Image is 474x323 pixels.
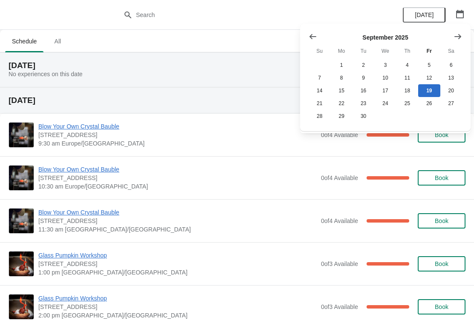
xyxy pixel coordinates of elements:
[374,71,396,84] button: Wednesday September 10 2025
[418,170,465,186] button: Book
[396,59,418,71] button: Thursday September 4 2025
[396,84,418,97] button: Thursday September 18 2025
[321,217,358,224] span: 0 of 4 Available
[374,84,396,97] button: Wednesday September 17 2025
[38,303,317,311] span: [STREET_ADDRESS]
[440,59,462,71] button: Saturday September 6 2025
[396,97,418,110] button: Thursday September 25 2025
[435,303,448,310] span: Book
[440,84,462,97] button: Saturday September 20 2025
[353,59,374,71] button: Tuesday September 2 2025
[435,217,448,224] span: Book
[353,84,374,97] button: Tuesday September 16 2025
[309,84,330,97] button: Sunday September 14 2025
[321,303,358,310] span: 0 of 3 Available
[353,97,374,110] button: Tuesday September 23 2025
[374,97,396,110] button: Wednesday September 24 2025
[321,260,358,267] span: 0 of 3 Available
[38,122,317,131] span: Blow Your Own Crystal Bauble
[440,71,462,84] button: Saturday September 13 2025
[38,260,317,268] span: [STREET_ADDRESS]
[305,29,321,44] button: Show previous month, August 2025
[330,59,352,71] button: Monday September 1 2025
[440,97,462,110] button: Saturday September 27 2025
[435,260,448,267] span: Book
[38,208,317,217] span: Blow Your Own Crystal Bauble
[374,43,396,59] th: Wednesday
[330,84,352,97] button: Monday September 15 2025
[418,299,465,314] button: Book
[309,97,330,110] button: Sunday September 21 2025
[418,256,465,272] button: Book
[353,71,374,84] button: Tuesday September 9 2025
[415,11,434,18] span: [DATE]
[38,165,317,174] span: Blow Your Own Crystal Bauble
[9,123,34,147] img: Blow Your Own Crystal Bauble | Cumbria Crystal, Canal Street, Ulverston LA12 7LB, UK | 9:30 am Eu...
[403,7,445,23] button: [DATE]
[38,268,317,277] span: 1:00 pm [GEOGRAPHIC_DATA]/[GEOGRAPHIC_DATA]
[309,71,330,84] button: Sunday September 7 2025
[9,294,34,319] img: Glass Pumpkin Workshop | Cumbria Crystal, Canal Street, Ulverston LA12 7LB, UK | 2:00 pm Europe/L...
[418,43,440,59] th: Friday
[9,96,465,105] h2: [DATE]
[9,61,465,70] h2: [DATE]
[38,225,317,234] span: 11:30 am [GEOGRAPHIC_DATA]/[GEOGRAPHIC_DATA]
[38,182,317,191] span: 10:30 am Europe/[GEOGRAPHIC_DATA]
[38,311,317,320] span: 2:00 pm [GEOGRAPHIC_DATA]/[GEOGRAPHIC_DATA]
[440,43,462,59] th: Saturday
[38,217,317,225] span: [STREET_ADDRESS]
[330,71,352,84] button: Monday September 8 2025
[418,71,440,84] button: Friday September 12 2025
[38,251,317,260] span: Glass Pumpkin Workshop
[38,294,317,303] span: Glass Pumpkin Workshop
[418,213,465,229] button: Book
[418,97,440,110] button: Friday September 26 2025
[353,110,374,123] button: Tuesday September 30 2025
[38,174,317,182] span: [STREET_ADDRESS]
[396,71,418,84] button: Thursday September 11 2025
[353,43,374,59] th: Tuesday
[309,43,330,59] th: Sunday
[330,43,352,59] th: Monday
[9,252,34,276] img: Glass Pumpkin Workshop | Cumbria Crystal, Canal Street, Ulverston LA12 7LB, UK | 1:00 pm Europe/L...
[418,84,440,97] button: Today Friday September 19 2025
[38,131,317,139] span: [STREET_ADDRESS]
[136,7,355,23] input: Search
[435,174,448,181] span: Book
[9,71,83,77] span: No experiences on this date
[9,166,34,190] img: Blow Your Own Crystal Bauble | Cumbria Crystal, Canal Street, Ulverston LA12 7LB, UK | 10:30 am E...
[309,110,330,123] button: Sunday September 28 2025
[5,34,43,49] span: Schedule
[330,97,352,110] button: Monday September 22 2025
[38,139,317,148] span: 9:30 am Europe/[GEOGRAPHIC_DATA]
[418,59,440,71] button: Friday September 5 2025
[396,43,418,59] th: Thursday
[450,29,465,44] button: Show next month, October 2025
[9,209,34,233] img: Blow Your Own Crystal Bauble | Cumbria Crystal, Canal Street, Ulverston LA12 7LB, UK | 11:30 am E...
[47,34,68,49] span: All
[374,59,396,71] button: Wednesday September 3 2025
[330,110,352,123] button: Monday September 29 2025
[321,174,358,181] span: 0 of 4 Available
